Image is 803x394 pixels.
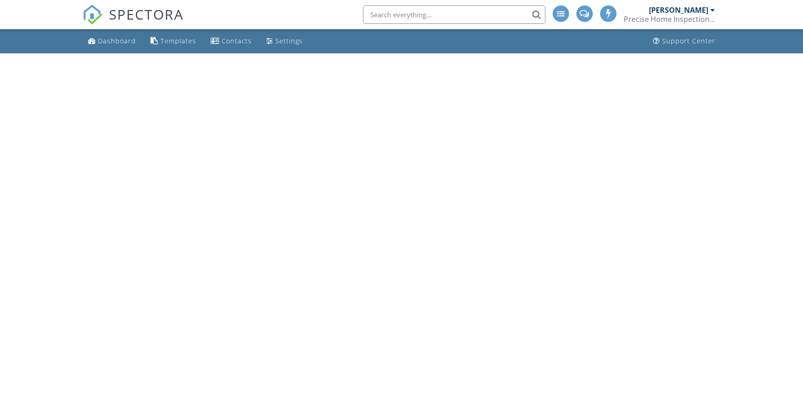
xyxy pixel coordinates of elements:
[98,36,136,45] div: Dashboard
[147,33,200,50] a: Templates
[222,36,252,45] div: Contacts
[363,5,545,24] input: Search everything...
[207,33,255,50] a: Contacts
[649,5,708,15] div: [PERSON_NAME]
[83,5,103,25] img: The Best Home Inspection Software - Spectora
[83,12,184,31] a: SPECTORA
[275,36,303,45] div: Settings
[109,5,184,24] span: SPECTORA
[649,33,719,50] a: Support Center
[161,36,196,45] div: Templates
[263,33,306,50] a: Settings
[84,33,140,50] a: Dashboard
[624,15,715,24] div: Precise Home Inspection Services
[662,36,715,45] div: Support Center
